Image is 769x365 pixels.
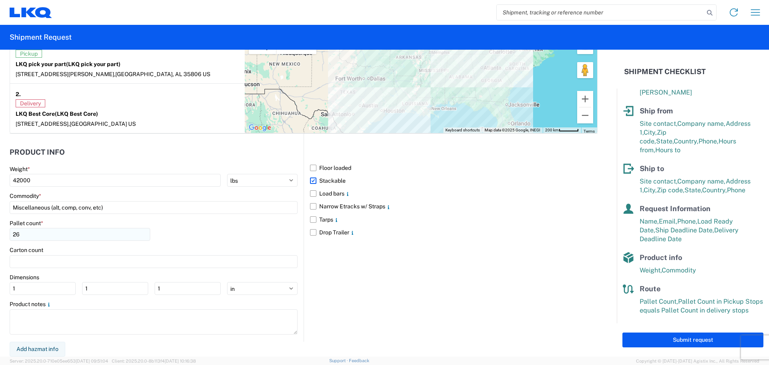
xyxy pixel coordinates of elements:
strong: LKQ pick your part [16,61,121,67]
span: Name, [640,218,659,225]
span: [PERSON_NAME] [640,89,692,96]
a: Support [329,358,349,363]
span: Pickup [16,50,42,58]
span: Route [640,284,660,293]
span: 200 km [545,128,559,132]
span: Site contact, [640,120,677,127]
span: Company name, [677,120,726,127]
strong: LKQ Best Core [16,111,98,117]
span: Site contact, [640,177,677,185]
span: Pallet Count, [640,298,678,305]
h2: Shipment Checklist [624,67,706,77]
a: Feedback [349,358,369,363]
span: Weight, [640,266,662,274]
input: L [10,282,76,295]
span: Country, [702,186,727,194]
span: Zip code, [657,186,684,194]
span: City, [644,129,657,136]
label: Weight [10,165,30,173]
button: Submit request [622,333,763,347]
label: Narrow Etracks w/ Straps [310,200,598,213]
button: Add hazmat info [10,342,65,357]
label: Carton count [10,246,43,254]
label: Floor loaded [310,161,598,174]
span: [STREET_ADDRESS], [16,121,70,127]
span: [GEOGRAPHIC_DATA], AL 35806 US [115,71,210,77]
a: Terms [584,129,595,133]
h2: Shipment Request [10,32,72,42]
span: City, [644,186,657,194]
label: Pallet count [10,220,43,227]
span: Phone [727,186,745,194]
label: Drop Trailer [310,226,598,239]
span: Pallet Count in Pickup Stops equals Pallet Count in delivery stops [640,298,763,314]
label: Commodity [10,192,41,200]
strong: 2. [16,89,21,99]
span: Ship to [640,164,664,173]
span: State, [684,186,702,194]
span: Company name, [677,177,726,185]
span: (LKQ pick your part) [66,61,121,67]
button: Keyboard shortcuts [445,127,480,133]
h2: Product Info [10,148,65,156]
span: Server: 2025.20.0-710e05ee653 [10,359,108,363]
span: Commodity [662,266,696,274]
input: H [155,282,221,295]
a: Open this area in Google Maps (opens a new window) [247,123,273,133]
span: Email, [659,218,677,225]
span: Copyright © [DATE]-[DATE] Agistix Inc., All Rights Reserved [636,357,759,365]
span: [STREET_ADDRESS][PERSON_NAME], [16,71,115,77]
button: Map Scale: 200 km per 46 pixels [543,127,581,133]
label: Dimensions [10,274,39,281]
input: W [82,282,148,295]
span: Phone, [677,218,697,225]
span: Country, [674,137,699,145]
span: Product info [640,253,682,262]
button: Zoom in [577,91,593,107]
span: [GEOGRAPHIC_DATA] US [70,121,136,127]
span: Ship from [640,107,673,115]
label: Load bars [310,187,598,200]
span: Request Information [640,204,711,213]
span: Delivery [16,99,45,107]
span: [DATE] 09:51:04 [76,359,108,363]
label: Stackable [310,174,598,187]
button: Zoom out [577,107,593,123]
span: Ship Deadline Date, [655,226,714,234]
span: Phone, [699,137,719,145]
img: Google [247,123,273,133]
span: Map data ©2025 Google, INEGI [485,128,540,132]
span: Client: 2025.20.0-8b113f4 [112,359,196,363]
span: State, [656,137,674,145]
span: (LKQ Best Core) [55,111,98,117]
button: Drag Pegman onto the map to open Street View [577,62,593,78]
span: [DATE] 10:16:38 [165,359,196,363]
input: Shipment, tracking or reference number [497,5,704,20]
span: Hours to [655,146,680,154]
label: Product notes [10,300,52,308]
label: Tarps [310,213,598,226]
